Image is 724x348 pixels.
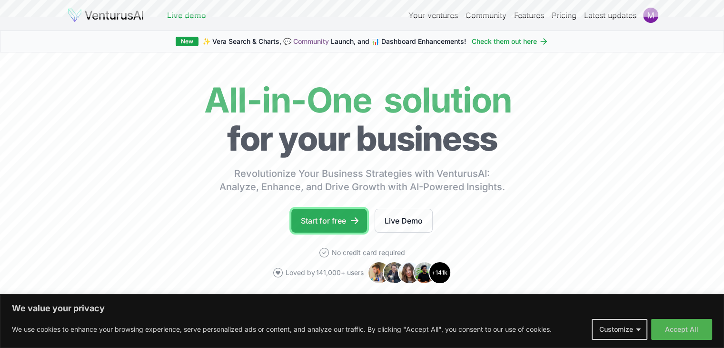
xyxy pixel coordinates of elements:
img: Avatar 1 [367,261,390,284]
button: Accept All [651,319,712,340]
span: ✨ Vera Search & Charts, 💬 Launch, and 📊 Dashboard Enhancements! [202,37,466,46]
a: Start for free [291,209,367,233]
div: New [176,37,198,46]
a: Live Demo [375,209,433,233]
a: Check them out here [472,37,548,46]
button: Customize [592,319,647,340]
img: Avatar 4 [413,261,436,284]
a: Community [293,37,329,45]
img: Avatar 3 [398,261,421,284]
img: Avatar 2 [383,261,406,284]
p: We value your privacy [12,303,712,314]
p: We use cookies to enhance your browsing experience, serve personalized ads or content, and analyz... [12,324,552,335]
